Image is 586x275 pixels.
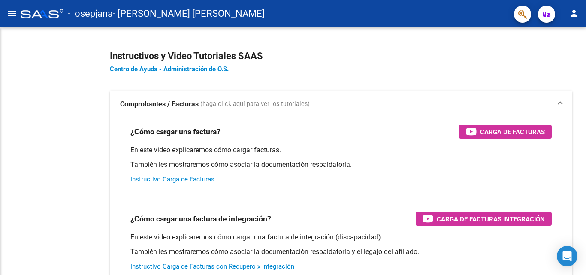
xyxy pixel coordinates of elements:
[110,65,229,73] a: Centro de Ayuda - Administración de O.S.
[569,8,579,18] mat-icon: person
[130,263,294,270] a: Instructivo Carga de Facturas con Recupero x Integración
[120,100,199,109] strong: Comprobantes / Facturas
[200,100,310,109] span: (haga click aquí para ver los tutoriales)
[557,246,577,266] div: Open Intercom Messenger
[130,175,214,183] a: Instructivo Carga de Facturas
[130,145,552,155] p: En este video explicaremos cómo cargar facturas.
[459,125,552,139] button: Carga de Facturas
[416,212,552,226] button: Carga de Facturas Integración
[110,91,572,118] mat-expansion-panel-header: Comprobantes / Facturas (haga click aquí para ver los tutoriales)
[130,233,552,242] p: En este video explicaremos cómo cargar una factura de integración (discapacidad).
[437,214,545,224] span: Carga de Facturas Integración
[130,160,552,169] p: También les mostraremos cómo asociar la documentación respaldatoria.
[130,126,221,138] h3: ¿Cómo cargar una factura?
[113,4,265,23] span: - [PERSON_NAME] [PERSON_NAME]
[68,4,113,23] span: - osepjana
[130,213,271,225] h3: ¿Cómo cargar una factura de integración?
[130,247,552,257] p: También les mostraremos cómo asociar la documentación respaldatoria y el legajo del afiliado.
[7,8,17,18] mat-icon: menu
[480,127,545,137] span: Carga de Facturas
[110,48,572,64] h2: Instructivos y Video Tutoriales SAAS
